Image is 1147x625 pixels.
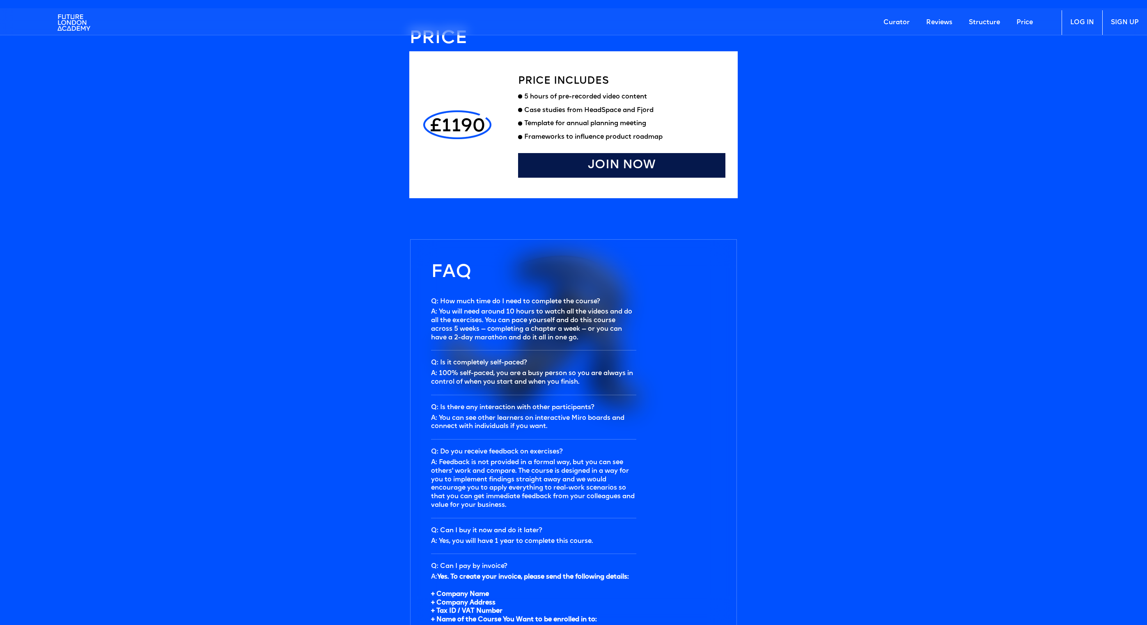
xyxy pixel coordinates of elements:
div: A: You will need around 10 hours to watch all the videos and do all the exercises. You can pace y... [431,308,636,342]
div: 5 hours of pre-recorded video content [524,93,725,101]
div: Q: How much time do I need to complete the course? [431,298,636,306]
a: Reviews [918,10,961,35]
div: Template for annual planning meeting [524,119,725,128]
div: A: You can see other learners on interactive Miro boards and connect with individuals if you want. [431,414,636,431]
div: Case studies from HeadSpace and Fjord [524,106,654,115]
a: LOG IN [1062,10,1102,35]
div: Q: Do you receive feedback on exercises? [431,448,636,456]
div: A: 100% self-paced, you are a busy person so you are always in control of when you start and when... [431,369,636,387]
div: A: Yes, you will have 1 year to complete this course. [431,537,636,546]
a: Join Now [518,153,725,178]
h4: FAQ [431,264,716,281]
h4: PRICE [409,30,738,47]
div: Q: Can I pay by invoice? [431,562,636,571]
h4: £1190 [430,119,485,135]
a: SIGN UP [1102,10,1147,35]
div: Q: Is it completely self-paced? [431,359,636,367]
div: Q: Is there any interaction with other participants? [431,403,636,412]
div: Q: Can I buy it now and do it later? [431,527,636,535]
div: A: Feedback is not provided in a formal way, but you can see others' work and compare. The course... [431,458,636,510]
h5: Price includes [518,76,609,86]
div: Frameworks to influence product roadmap [524,133,725,142]
a: Structure [961,10,1008,35]
a: Price [1008,10,1041,35]
a: Curator [875,10,918,35]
